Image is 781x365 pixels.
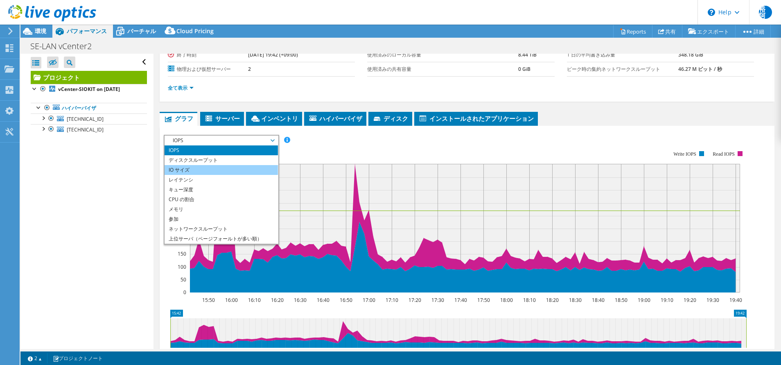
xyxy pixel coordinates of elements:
text: Read IOPS [713,151,735,157]
text: 0 [183,289,186,296]
li: CPU の割合 [165,195,278,204]
span: バーチャル [127,27,156,35]
text: 19:40 [729,297,742,304]
li: メモリ [165,204,278,214]
text: 17:40 [454,297,467,304]
text: 16:30 [294,297,307,304]
b: vCenter-SIOKIT on [DATE] [58,86,120,93]
li: レイテンシ [165,175,278,185]
b: [DATE] 19:42 (+09:00) [248,51,298,58]
span: ディスク [372,114,408,122]
li: IO サイズ [165,165,278,175]
b: 0 GiB [518,66,530,73]
li: ディスクスループット [165,155,278,165]
span: IOPS [169,136,274,145]
text: 17:10 [386,297,398,304]
text: 18:20 [546,297,559,304]
text: 17:00 [363,297,375,304]
label: 終了時刻 [168,51,248,59]
li: ネットワークスループット [165,224,278,234]
label: ピーク時の集約ネットワークスループット [567,65,679,73]
span: ハイパーバイザ [308,114,362,122]
span: 裕阿 [759,6,772,19]
b: 46.27 M ビット / 秒 [678,66,722,73]
a: プロジェクト [31,71,147,84]
text: 16:40 [317,297,330,304]
label: 1 日の平均書き込み量 [567,51,679,59]
text: 150 [178,250,186,257]
a: プロジェクトノート [47,353,108,363]
a: エクスポート [682,25,736,38]
a: Reports [613,25,652,38]
span: [TECHNICAL_ID] [67,116,104,122]
b: 2 [248,66,251,73]
span: [TECHNICAL_ID] [67,126,104,133]
text: 19:00 [638,297,650,304]
label: 物理および仮想サーバー [168,65,248,73]
text: Write IOPS [673,151,696,157]
span: インベントリ [250,114,298,122]
text: 17:30 [431,297,444,304]
text: 19:30 [707,297,719,304]
text: 18:30 [569,297,582,304]
li: 上位サーバ（ページフォールトが多い順） [165,234,278,244]
text: 18:00 [500,297,513,304]
span: Cloud Pricing [176,27,214,35]
li: IOPS [165,145,278,155]
label: 使用済みのローカル容量 [367,51,518,59]
a: 共有 [652,25,682,38]
text: 50 [181,276,186,283]
a: 全て表示 [168,84,194,91]
b: 348.18 GiB [678,51,703,58]
text: 16:50 [340,297,352,304]
text: 16:10 [248,297,261,304]
text: 19:10 [661,297,673,304]
span: インストールされたアプリケーション [418,114,534,122]
li: 参加 [165,214,278,224]
span: グラフ [164,114,193,122]
b: 8.44 TiB [518,51,537,58]
text: 17:50 [477,297,490,304]
text: 16:20 [271,297,284,304]
text: 19:20 [684,297,696,304]
text: 100 [178,263,186,270]
a: 2 [22,353,47,363]
text: 18:40 [592,297,605,304]
text: 15:50 [202,297,215,304]
label: 使用済みの共有容量 [367,65,518,73]
a: 詳細 [735,25,771,38]
text: 18:10 [523,297,536,304]
text: 16:00 [225,297,238,304]
text: 17:20 [409,297,421,304]
span: 環境 [35,27,46,35]
span: サーバー [204,114,240,122]
h1: SE-LAN vCenter2 [27,42,104,51]
a: vCenter-SIOKIT on [DATE] [31,84,147,95]
li: キュー深度 [165,185,278,195]
a: [TECHNICAL_ID] [31,113,147,124]
a: ハイパーバイザ [31,103,147,113]
span: パフォーマンス [67,27,107,35]
a: [TECHNICAL_ID] [31,124,147,135]
text: 18:50 [615,297,628,304]
svg: \n [708,9,715,16]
